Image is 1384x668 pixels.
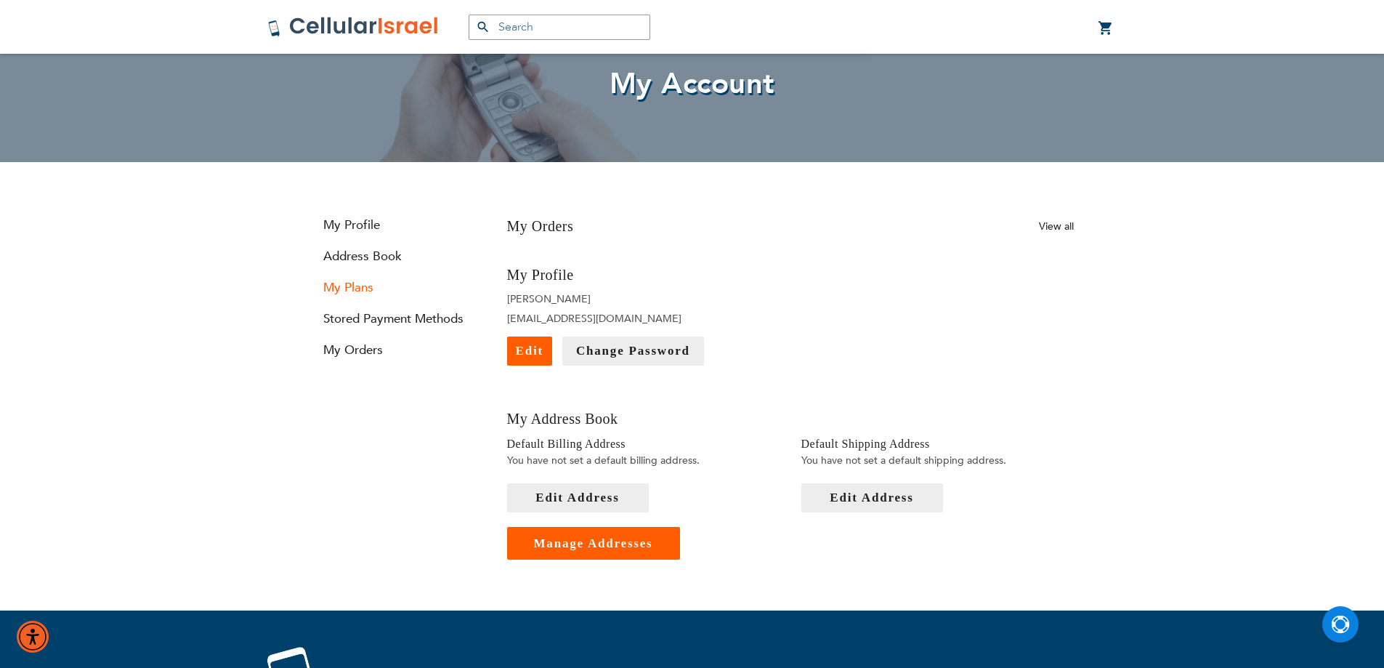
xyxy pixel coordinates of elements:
span: My Address Book [507,411,618,427]
a: View all [1039,220,1074,233]
a: My Profile [311,217,485,233]
input: Search [469,15,650,40]
a: Edit [507,337,552,366]
a: Edit Address [507,483,649,512]
span: Edit Address [535,491,619,504]
span: Manage Addresses [534,536,653,550]
h3: My Orders [507,217,574,236]
img: Cellular Israel [267,16,440,38]
span: Edit [516,344,543,358]
a: My Plans [311,279,485,296]
a: Address Book [311,248,485,265]
span: My Account [610,64,775,104]
h3: My Profile [507,265,780,285]
a: My Orders [311,342,485,358]
a: Stored Payment Methods [311,310,485,327]
h4: Default Shipping Address [801,436,1074,452]
address: You have not set a default shipping address. [801,452,1074,469]
div: Accessibility Menu [17,621,49,653]
h4: Default Billing Address [507,436,780,452]
li: [PERSON_NAME] [507,292,780,306]
li: [EMAIL_ADDRESS][DOMAIN_NAME] [507,312,780,326]
address: You have not set a default billing address. [507,452,780,469]
a: Change Password [562,337,704,366]
a: Manage Addresses [507,527,680,560]
a: Edit Address [801,483,943,512]
span: Edit Address [830,491,913,504]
